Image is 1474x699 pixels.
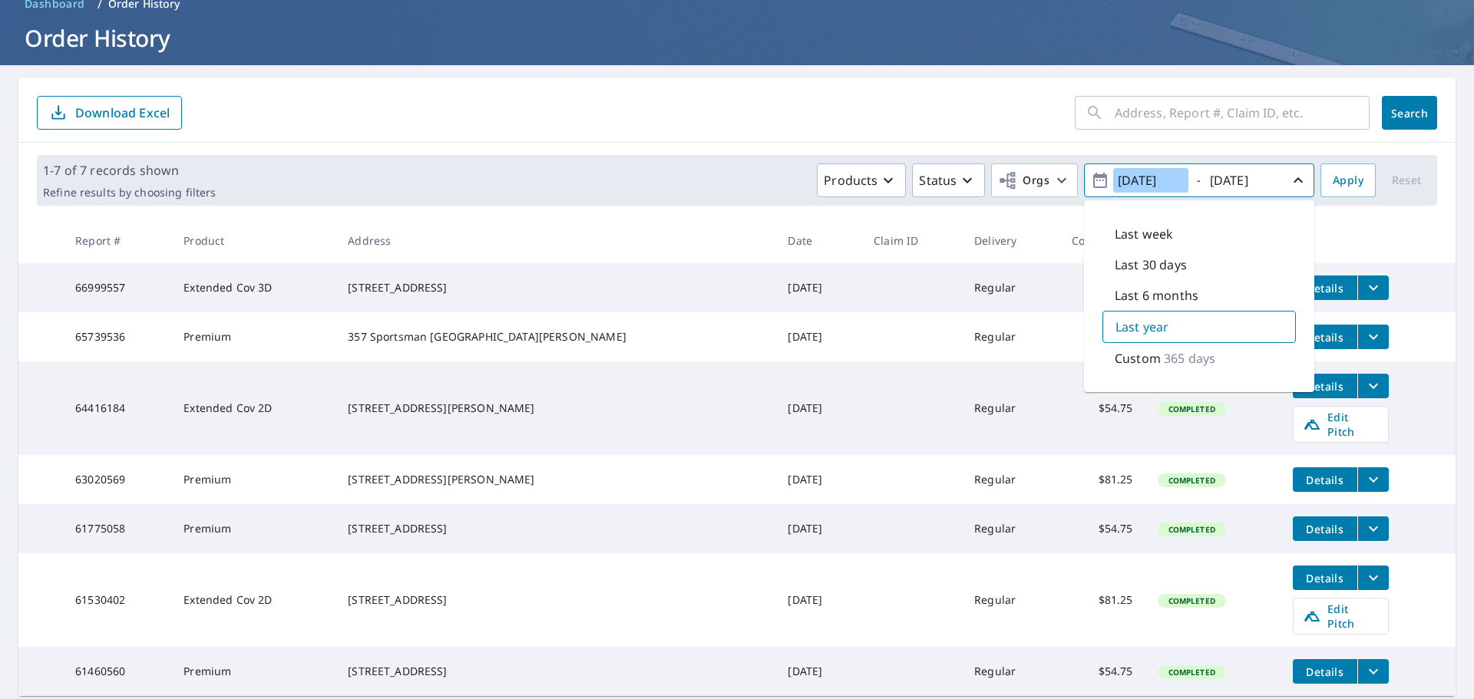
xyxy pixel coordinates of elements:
[1302,522,1348,536] span: Details
[1115,318,1168,336] p: Last year
[962,218,1059,263] th: Delivery
[1115,225,1173,243] p: Last week
[63,312,171,361] td: 65739536
[962,312,1059,361] td: Regular
[817,163,906,197] button: Products
[1357,374,1389,398] button: filesDropdownBtn-64416184
[171,263,335,312] td: Extended Cov 3D
[1357,275,1389,300] button: filesDropdownBtn-66999557
[1394,106,1425,120] span: Search
[348,401,763,416] div: [STREET_ADDRESS][PERSON_NAME]
[171,455,335,504] td: Premium
[775,647,861,696] td: [DATE]
[775,361,861,455] td: [DATE]
[775,455,861,504] td: [DATE]
[171,504,335,553] td: Premium
[348,592,763,608] div: [STREET_ADDRESS]
[171,647,335,696] td: Premium
[1303,602,1379,631] span: Edit Pitch
[1113,168,1188,193] input: yyyy/mm/dd
[75,104,170,121] p: Download Excel
[1320,163,1376,197] button: Apply
[63,647,171,696] td: 61460560
[861,218,962,263] th: Claim ID
[1293,374,1357,398] button: detailsBtn-64416184
[1059,455,1145,504] td: $81.25
[1357,659,1389,684] button: filesDropdownBtn-61460560
[1357,467,1389,492] button: filesDropdownBtn-63020569
[37,96,182,130] button: Download Excel
[1084,163,1314,197] button: -
[1302,379,1348,394] span: Details
[1115,256,1187,274] p: Last 30 days
[1102,311,1296,343] div: Last year
[1159,524,1224,535] span: Completed
[1059,218,1145,263] th: Cost
[962,263,1059,312] td: Regular
[1159,595,1224,606] span: Completed
[43,161,216,180] p: 1-7 of 7 records shown
[171,553,335,647] td: Extended Cov 2D
[1091,167,1307,194] span: -
[1293,659,1357,684] button: detailsBtn-61460560
[1164,349,1215,368] p: 365 days
[1293,598,1389,635] a: Edit Pitch
[1357,516,1389,541] button: filesDropdownBtn-61775058
[775,218,861,263] th: Date
[335,218,775,263] th: Address
[1302,571,1348,585] span: Details
[1059,553,1145,647] td: $81.25
[1302,330,1348,345] span: Details
[1293,467,1357,492] button: detailsBtn-63020569
[1059,263,1145,312] td: $81.25
[824,171,877,190] p: Products
[63,553,171,647] td: 61530402
[348,664,763,679] div: [STREET_ADDRESS]
[1303,410,1379,439] span: Edit Pitch
[1115,91,1370,134] input: Address, Report #, Claim ID, etc.
[1293,275,1357,300] button: detailsBtn-66999557
[1102,280,1296,311] div: Last 6 months
[998,171,1049,190] span: Orgs
[775,504,861,553] td: [DATE]
[1205,168,1281,193] input: yyyy/mm/dd
[63,218,171,263] th: Report #
[63,455,171,504] td: 63020569
[18,22,1456,54] h1: Order History
[1159,475,1224,486] span: Completed
[63,361,171,455] td: 64416184
[1302,664,1348,679] span: Details
[1059,361,1145,455] td: $54.75
[991,163,1078,197] button: Orgs
[775,263,861,312] td: [DATE]
[1302,281,1348,295] span: Details
[1357,565,1389,590] button: filesDropdownBtn-61530402
[1302,473,1348,487] span: Details
[1159,667,1224,678] span: Completed
[1102,219,1296,249] div: Last week
[1293,516,1357,541] button: detailsBtn-61775058
[1333,171,1363,190] span: Apply
[1102,343,1296,374] div: Custom365 days
[43,186,216,199] p: Refine results by choosing filters
[1059,504,1145,553] td: $54.75
[1293,565,1357,590] button: detailsBtn-61530402
[171,218,335,263] th: Product
[962,553,1059,647] td: Regular
[1102,249,1296,280] div: Last 30 days
[1159,404,1224,414] span: Completed
[1382,96,1437,130] button: Search
[348,329,763,345] div: 357 Sportsman [GEOGRAPHIC_DATA][PERSON_NAME]
[1357,325,1389,349] button: filesDropdownBtn-65739536
[1115,349,1161,368] p: Custom
[775,553,861,647] td: [DATE]
[912,163,985,197] button: Status
[348,472,763,487] div: [STREET_ADDRESS][PERSON_NAME]
[962,455,1059,504] td: Regular
[171,361,335,455] td: Extended Cov 2D
[1293,325,1357,349] button: detailsBtn-65739536
[348,280,763,295] div: [STREET_ADDRESS]
[1059,312,1145,361] td: $54.75
[1115,286,1198,305] p: Last 6 months
[775,312,861,361] td: [DATE]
